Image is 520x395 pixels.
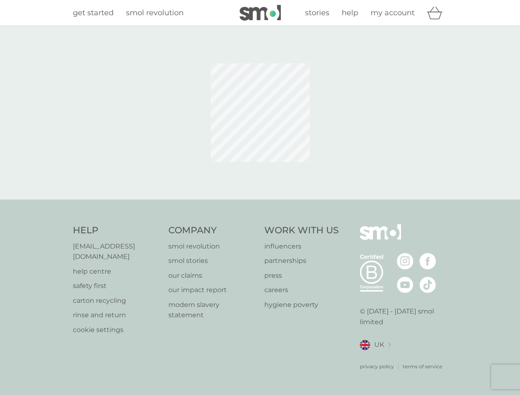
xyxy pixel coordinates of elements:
[427,5,448,21] div: basket
[360,362,394,370] a: privacy policy
[374,339,384,350] span: UK
[264,256,339,266] a: partnerships
[73,224,161,237] h4: Help
[397,253,413,270] img: visit the smol Instagram page
[305,8,329,17] span: stories
[420,276,436,293] img: visit the smol Tiktok page
[342,8,358,17] span: help
[73,7,114,19] a: get started
[73,266,161,277] a: help centre
[264,241,339,252] a: influencers
[168,241,256,252] a: smol revolution
[73,241,161,262] a: [EMAIL_ADDRESS][DOMAIN_NAME]
[360,306,448,327] p: © [DATE] - [DATE] smol limited
[73,295,161,306] a: carton recycling
[371,7,415,19] a: my account
[264,224,339,237] h4: Work With Us
[73,281,161,291] a: safety first
[126,7,184,19] a: smol revolution
[168,224,256,237] h4: Company
[360,340,370,350] img: UK flag
[73,310,161,321] a: rinse and return
[168,300,256,321] a: modern slavery statement
[168,285,256,295] a: our impact report
[73,325,161,335] a: cookie settings
[264,285,339,295] a: careers
[388,343,391,347] img: select a new location
[264,300,339,310] a: hygiene poverty
[240,5,281,21] img: smol
[371,8,415,17] span: my account
[397,276,413,293] img: visit the smol Youtube page
[342,7,358,19] a: help
[403,362,442,370] a: terms of service
[264,270,339,281] a: press
[305,7,329,19] a: stories
[73,8,114,17] span: get started
[168,270,256,281] a: our claims
[420,253,436,270] img: visit the smol Facebook page
[360,224,401,252] img: smol
[126,8,184,17] span: smol revolution
[168,256,256,266] a: smol stories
